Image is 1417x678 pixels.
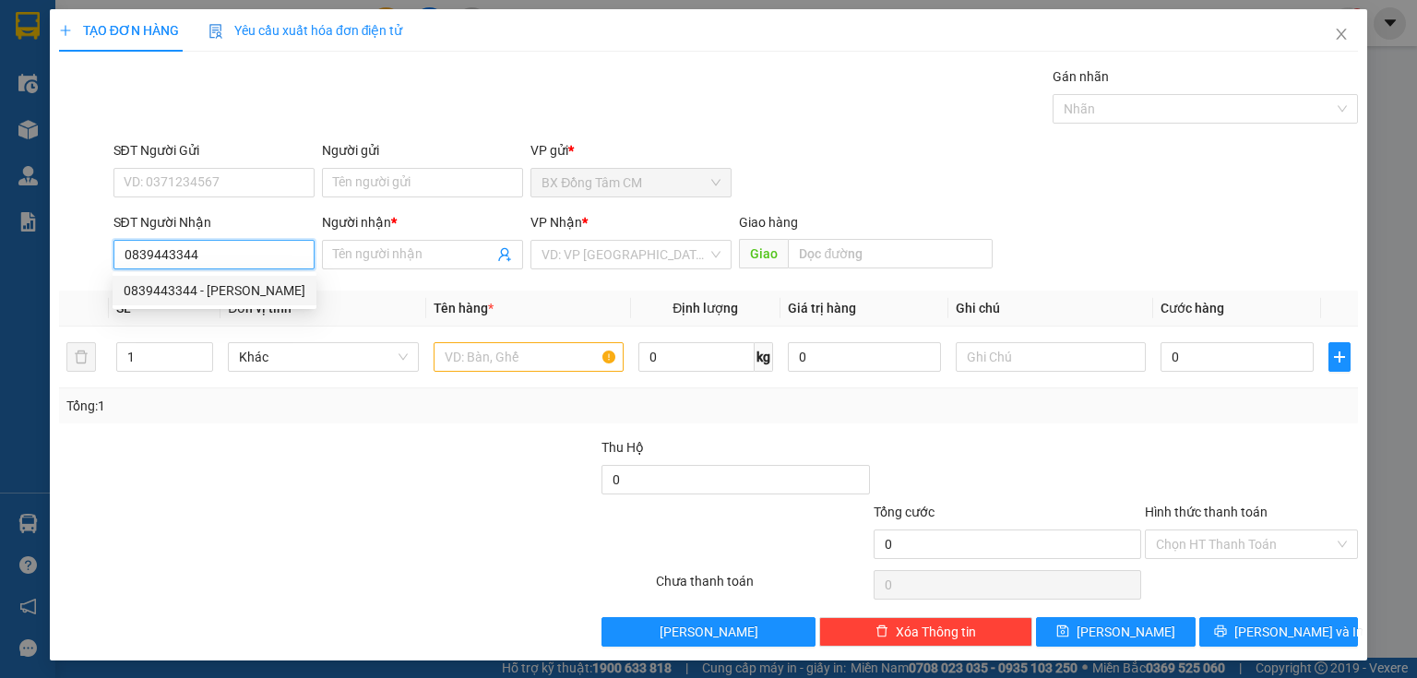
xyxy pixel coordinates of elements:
[113,140,315,161] div: SĐT Người Gửi
[1329,350,1350,364] span: plus
[66,396,548,416] div: Tổng: 1
[434,301,494,315] span: Tên hàng
[1053,69,1109,84] label: Gán nhãn
[322,140,523,161] div: Người gửi
[788,301,856,315] span: Giá trị hàng
[1161,301,1224,315] span: Cước hàng
[1328,342,1351,372] button: plus
[660,622,758,642] span: [PERSON_NAME]
[1056,624,1069,639] span: save
[601,440,644,455] span: Thu Hộ
[956,342,1146,372] input: Ghi Chú
[1077,622,1175,642] span: [PERSON_NAME]
[59,23,179,38] span: TẠO ĐƠN HÀNG
[66,342,96,372] button: delete
[788,342,941,372] input: 0
[1199,617,1359,647] button: printer[PERSON_NAME] và In
[124,280,305,301] div: 0839443344 - [PERSON_NAME]
[875,624,888,639] span: delete
[739,239,788,268] span: Giao
[896,622,976,642] span: Xóa Thông tin
[530,140,732,161] div: VP gửi
[113,276,316,305] div: 0839443344 - THANH
[497,247,512,262] span: user-add
[874,505,935,519] span: Tổng cước
[1316,9,1367,61] button: Close
[788,239,993,268] input: Dọc đường
[59,24,72,37] span: plus
[434,342,624,372] input: VD: Bàn, Ghế
[113,212,315,232] div: SĐT Người Nhận
[1334,27,1349,42] span: close
[1036,617,1196,647] button: save[PERSON_NAME]
[208,24,223,39] img: icon
[819,617,1032,647] button: deleteXóa Thông tin
[654,571,871,603] div: Chưa thanh toán
[239,343,407,371] span: Khác
[673,301,738,315] span: Định lượng
[208,23,403,38] span: Yêu cầu xuất hóa đơn điện tử
[601,617,815,647] button: [PERSON_NAME]
[1214,624,1227,639] span: printer
[1145,505,1268,519] label: Hình thức thanh toán
[948,291,1153,327] th: Ghi chú
[739,215,798,230] span: Giao hàng
[755,342,773,372] span: kg
[322,212,523,232] div: Người nhận
[530,215,582,230] span: VP Nhận
[542,169,720,196] span: BX Đồng Tâm CM
[1234,622,1363,642] span: [PERSON_NAME] và In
